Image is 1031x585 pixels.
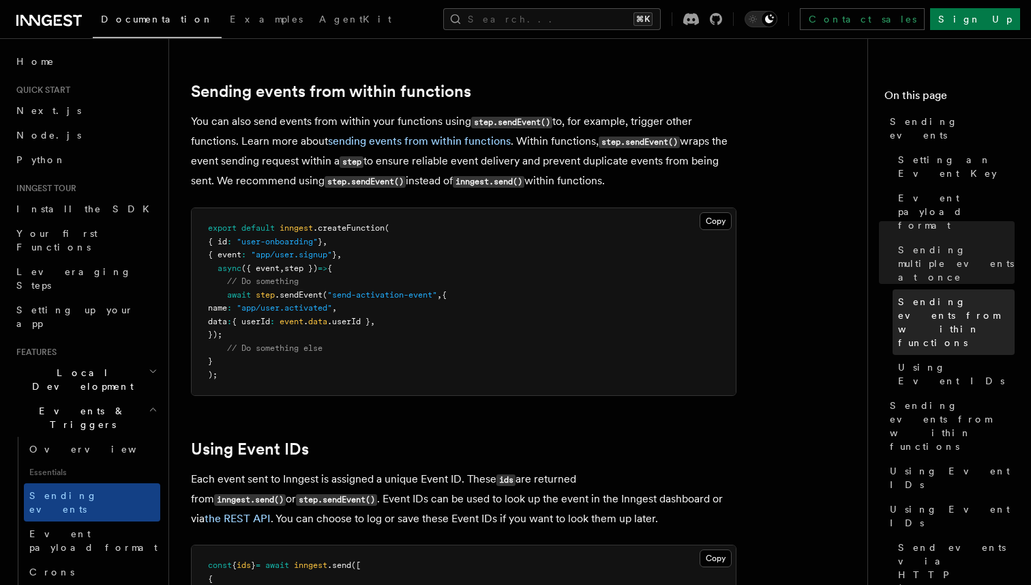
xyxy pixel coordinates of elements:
a: the REST API [205,512,271,525]
span: inngest [280,223,313,233]
button: Copy [700,212,732,230]
span: .send [327,560,351,570]
span: } [251,560,256,570]
span: Install the SDK [16,203,158,214]
span: Leveraging Steps [16,266,132,291]
a: Using Event IDs [191,440,309,459]
a: Setting up your app [11,298,160,336]
a: Event payload format [24,522,160,560]
button: Copy [700,550,732,567]
span: Documentation [101,14,213,25]
span: Sending events [29,490,98,515]
code: inngest.send() [453,176,524,188]
span: async [218,263,241,273]
span: Using Event IDs [898,360,1015,388]
span: , [337,250,342,259]
span: Features [11,347,57,358]
span: Events & Triggers [11,404,149,431]
span: ( [323,290,327,300]
span: // Do something else [227,343,323,353]
kbd: ⌘K [633,12,653,26]
a: Setting an Event Key [893,147,1015,186]
a: Install the SDK [11,197,160,221]
span: "app/user.signup" [251,250,332,259]
span: : [270,317,275,326]
span: Next.js [16,105,81,116]
a: sending events from within functions [328,134,511,147]
button: Local Development [11,360,160,399]
span: ids [237,560,251,570]
span: .userId } [327,317,370,326]
span: "app/user.activated" [237,303,332,313]
span: { [442,290,447,300]
a: Node.js [11,123,160,147]
span: Your first Functions [16,228,98,253]
a: AgentKit [311,4,400,37]
span: export [208,223,237,233]
code: step [340,156,363,168]
span: step [256,290,275,300]
code: step.sendEvent() [471,117,552,128]
span: inngest [294,560,327,570]
span: , [280,263,284,273]
span: , [437,290,442,300]
p: Each event sent to Inngest is assigned a unique Event ID. These are returned from or . Event IDs ... [191,470,736,528]
span: { event [208,250,241,259]
code: inngest.send() [214,494,286,506]
code: step.sendEvent() [599,137,680,148]
span: Node.js [16,130,81,141]
span: : [241,250,246,259]
span: Sending events from within functions [890,399,1015,453]
span: = [256,560,260,570]
span: Quick start [11,85,70,96]
a: Event payload format [893,186,1015,238]
span: Setting an Event Key [898,153,1015,180]
span: ([ [351,560,361,570]
span: Sending events from within functions [898,295,1015,349]
a: Sending events from within functions [191,82,471,101]
span: . [303,317,308,326]
a: Your first Functions [11,221,160,259]
a: Sending events from within functions [893,289,1015,355]
span: Event payload format [29,528,158,553]
span: name [208,303,227,313]
span: => [318,263,327,273]
a: Sending multiple events at once [893,238,1015,289]
span: data [308,317,327,326]
span: Home [16,55,55,68]
span: await [227,290,251,300]
span: Python [16,154,66,165]
span: Crons [29,567,74,577]
a: Leveraging Steps [11,259,160,298]
span: ( [385,223,389,233]
span: ); [208,370,218,380]
span: { [208,574,213,584]
a: Examples [222,4,311,37]
span: event [280,317,303,326]
span: { userId [232,317,270,326]
a: Using Event IDs [893,355,1015,393]
span: Essentials [24,461,160,483]
button: Toggle dark mode [745,11,777,27]
span: { id [208,237,227,246]
span: Overview [29,444,170,455]
span: "user-onboarding" [237,237,318,246]
h4: On this page [884,87,1015,109]
a: Crons [24,560,160,584]
span: : [227,237,232,246]
span: Using Event IDs [890,464,1015,491]
span: , [332,303,337,313]
span: "send-activation-event" [327,290,437,300]
code: ids [496,474,515,486]
span: Sending multiple events at once [898,243,1015,284]
a: Contact sales [800,8,925,30]
span: Using Event IDs [890,502,1015,530]
a: Sending events [24,483,160,522]
a: Overview [24,437,160,461]
a: Sign Up [930,8,1020,30]
code: step.sendEvent() [296,494,377,506]
p: You can also send events from within your functions using to, for example, trigger other function... [191,112,736,191]
span: const [208,560,232,570]
span: Sending events [890,115,1015,142]
span: : [227,303,232,313]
